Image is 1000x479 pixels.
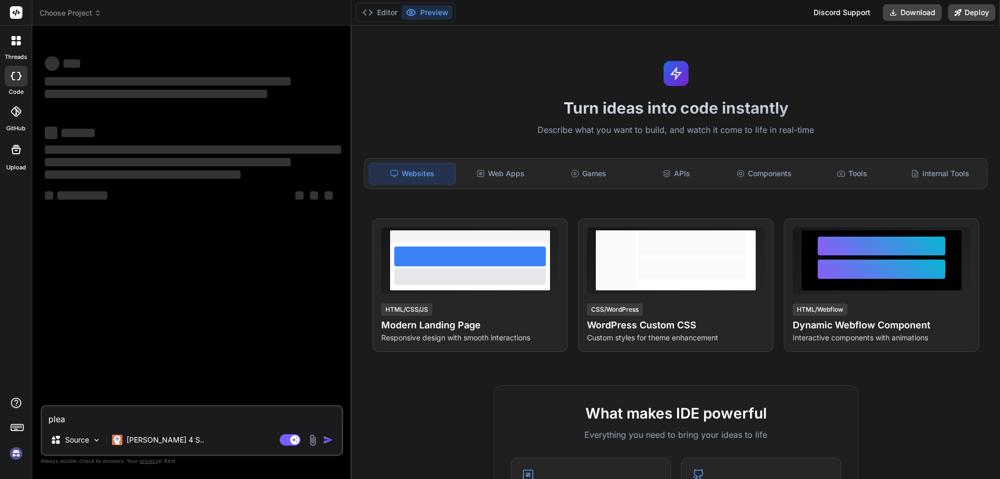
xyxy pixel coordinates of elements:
[7,445,25,462] img: signin
[6,163,26,172] label: Upload
[65,435,89,445] p: Source
[307,434,319,446] img: attachment
[310,191,318,200] span: ‌
[45,77,291,85] span: ‌
[45,158,291,166] span: ‌
[358,5,402,20] button: Editor
[127,435,204,445] p: [PERSON_NAME] 4 S..
[402,5,453,20] button: Preview
[793,333,970,343] p: Interactive components with animations
[358,99,994,117] h1: Turn ideas into code instantly
[809,163,895,185] div: Tools
[323,435,333,445] img: icon
[6,124,26,133] label: GitHub
[897,163,983,185] div: Internal Tools
[948,4,995,21] button: Deploy
[546,163,632,185] div: Games
[587,303,643,316] div: CSS/WordPress
[45,127,57,139] span: ‌
[5,53,27,62] label: threads
[369,163,456,185] div: Websites
[64,59,80,68] span: ‌
[42,407,342,425] textarea: plea
[41,456,343,466] p: Always double-check its answers. Your in Bind
[45,170,241,179] span: ‌
[381,333,559,343] p: Responsive design with smooth interactions
[45,191,53,200] span: ‌
[61,129,95,137] span: ‌
[587,318,765,333] h4: WordPress Custom CSS
[9,88,23,96] label: code
[511,428,841,441] p: Everything you need to bring your ideas to life
[45,56,59,71] span: ‌
[45,145,341,154] span: ‌
[511,402,841,424] h2: What makes IDE powerful
[324,191,333,200] span: ‌
[587,333,765,343] p: Custom styles for theme enhancement
[793,318,970,333] h4: Dynamic Webflow Component
[458,163,544,185] div: Web Apps
[721,163,807,185] div: Components
[807,4,877,21] div: Discord Support
[358,124,994,137] p: Describe what you want to build, and watch it come to life in real-time
[295,191,304,200] span: ‌
[883,4,942,21] button: Download
[381,318,559,333] h4: Modern Landing Page
[793,303,847,316] div: HTML/Webflow
[57,191,107,200] span: ‌
[45,90,267,98] span: ‌
[633,163,719,185] div: APIs
[140,458,158,464] span: privacy
[92,436,101,445] img: Pick Models
[112,435,122,445] img: Claude 4 Sonnet
[381,303,432,316] div: HTML/CSS/JS
[40,8,102,18] span: Choose Project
